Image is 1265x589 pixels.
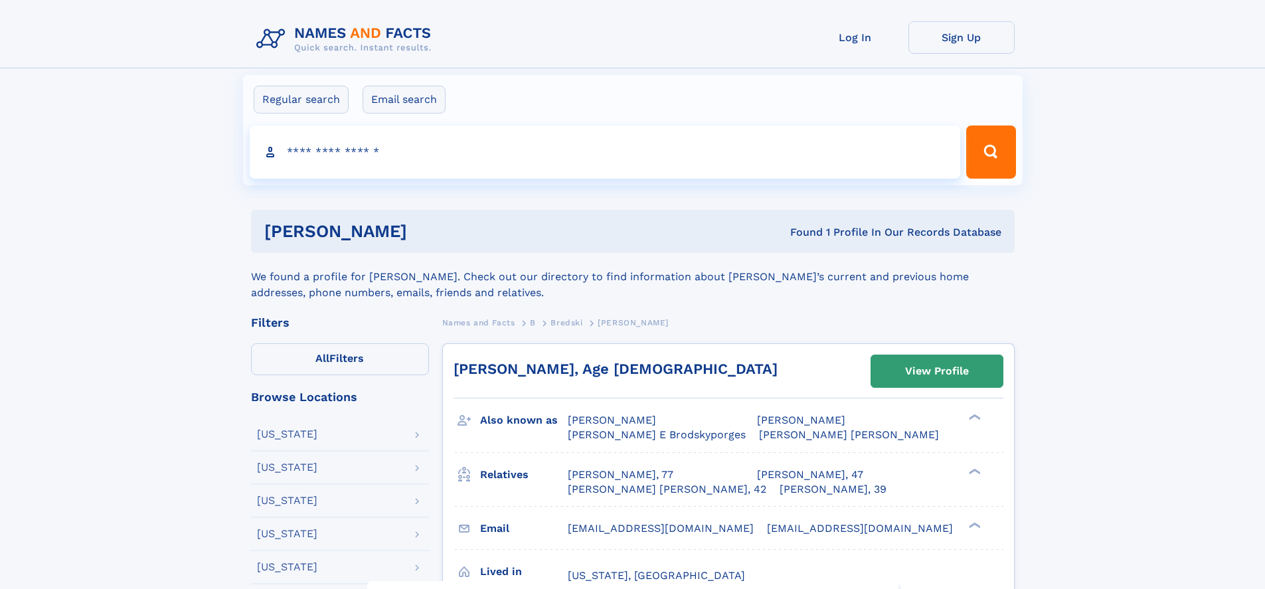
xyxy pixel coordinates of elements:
img: Logo Names and Facts [251,21,442,57]
span: [US_STATE], [GEOGRAPHIC_DATA] [568,569,745,582]
h3: Relatives [480,463,568,486]
a: [PERSON_NAME] [PERSON_NAME], 42 [568,482,766,497]
label: Filters [251,343,429,375]
h1: [PERSON_NAME] [264,223,599,240]
input: search input [250,126,961,179]
a: B [530,314,536,331]
a: [PERSON_NAME], 39 [780,482,886,497]
div: [US_STATE] [257,562,317,572]
div: We found a profile for [PERSON_NAME]. Check out our directory to find information about [PERSON_N... [251,253,1015,301]
div: [US_STATE] [257,429,317,440]
a: [PERSON_NAME], 77 [568,467,673,482]
span: [PERSON_NAME] [568,414,656,426]
div: [US_STATE] [257,529,317,539]
h3: Lived in [480,560,568,583]
div: ❯ [966,413,981,422]
span: [EMAIL_ADDRESS][DOMAIN_NAME] [767,522,953,535]
span: [PERSON_NAME] [757,414,845,426]
div: Browse Locations [251,391,429,403]
a: Log In [802,21,908,54]
span: [EMAIL_ADDRESS][DOMAIN_NAME] [568,522,754,535]
span: All [315,352,329,365]
label: Email search [363,86,446,114]
div: View Profile [905,356,969,386]
span: [PERSON_NAME] E Brodskyporges [568,428,746,441]
a: Sign Up [908,21,1015,54]
div: ❯ [966,521,981,529]
a: View Profile [871,355,1003,387]
a: [PERSON_NAME], Age [DEMOGRAPHIC_DATA] [454,361,778,377]
span: Bredski [550,318,582,327]
a: Names and Facts [442,314,515,331]
h3: Email [480,517,568,540]
label: Regular search [254,86,349,114]
div: [US_STATE] [257,495,317,506]
span: B [530,318,536,327]
div: ❯ [966,467,981,475]
a: [PERSON_NAME], 47 [757,467,863,482]
span: [PERSON_NAME] [598,318,669,327]
div: [US_STATE] [257,462,317,473]
span: [PERSON_NAME] [PERSON_NAME] [759,428,939,441]
button: Search Button [966,126,1015,179]
a: Bredski [550,314,582,331]
div: Filters [251,317,429,329]
div: Found 1 Profile In Our Records Database [598,225,1001,240]
h3: Also known as [480,409,568,432]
